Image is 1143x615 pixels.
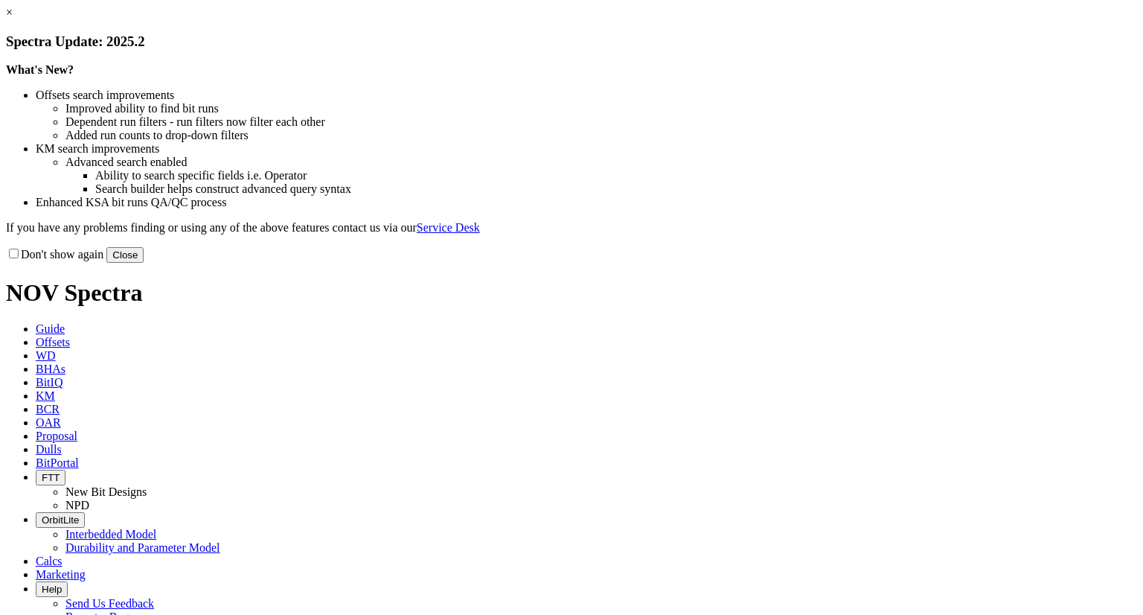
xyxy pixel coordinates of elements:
[6,63,74,76] strong: What's New?
[36,376,63,389] span: BitIQ
[65,102,1137,115] li: Improved ability to find bit runs
[65,156,1137,169] li: Advanced search enabled
[36,89,1137,102] li: Offsets search improvements
[36,456,79,469] span: BitPortal
[65,499,89,512] a: NPD
[36,363,65,375] span: BHAs
[36,416,61,429] span: OAR
[95,169,1137,182] li: Ability to search specific fields i.e. Operator
[36,196,1137,209] li: Enhanced KSA bit runs QA/QC process
[6,6,13,19] a: ×
[36,555,63,567] span: Calcs
[36,389,55,402] span: KM
[65,485,147,498] a: New Bit Designs
[65,541,220,554] a: Durability and Parameter Model
[65,597,154,610] a: Send Us Feedback
[6,34,1137,50] h3: Spectra Update: 2025.2
[106,247,144,263] button: Close
[9,249,19,258] input: Don't show again
[36,403,60,415] span: BCR
[42,584,62,595] span: Help
[65,115,1137,129] li: Dependent run filters - run filters now filter each other
[36,443,62,456] span: Dulls
[36,322,65,335] span: Guide
[36,349,56,362] span: WD
[95,182,1137,196] li: Search builder helps construct advanced query syntax
[417,221,480,234] a: Service Desk
[42,514,79,526] span: OrbitLite
[6,248,103,261] label: Don't show again
[36,430,77,442] span: Proposal
[65,129,1137,142] li: Added run counts to drop-down filters
[36,568,86,581] span: Marketing
[36,142,1137,156] li: KM search improvements
[65,528,156,541] a: Interbedded Model
[6,279,1137,307] h1: NOV Spectra
[6,221,1137,235] p: If you have any problems finding or using any of the above features contact us via our
[36,336,70,348] span: Offsets
[42,472,60,483] span: FTT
